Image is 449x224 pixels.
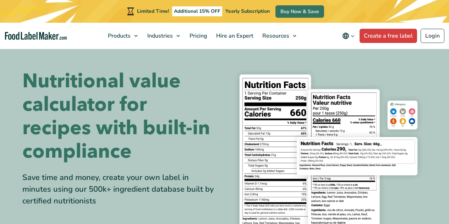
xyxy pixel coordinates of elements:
span: Yearly Subscription [225,8,270,15]
span: Additional 15% OFF [172,6,222,16]
span: Hire an Expert [214,32,254,40]
span: Limited Time! [137,8,169,15]
span: Pricing [187,32,208,40]
a: Hire an Expert [212,23,256,49]
a: Pricing [185,23,210,49]
button: Change language [337,29,360,43]
a: Industries [143,23,184,49]
div: Save time and money, create your own label in minutes using our 500k+ ingredient database built b... [22,172,219,207]
a: Login [421,29,444,43]
a: Food Label Maker homepage [5,32,67,40]
a: Buy Now & Save [275,5,324,18]
a: Create a free label [360,29,417,43]
span: Resources [260,32,290,40]
a: Products [104,23,141,49]
span: Industries [145,32,174,40]
a: Resources [258,23,300,49]
h1: Nutritional value calculator for recipes with built-in compliance [22,70,219,163]
span: Products [106,32,131,40]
